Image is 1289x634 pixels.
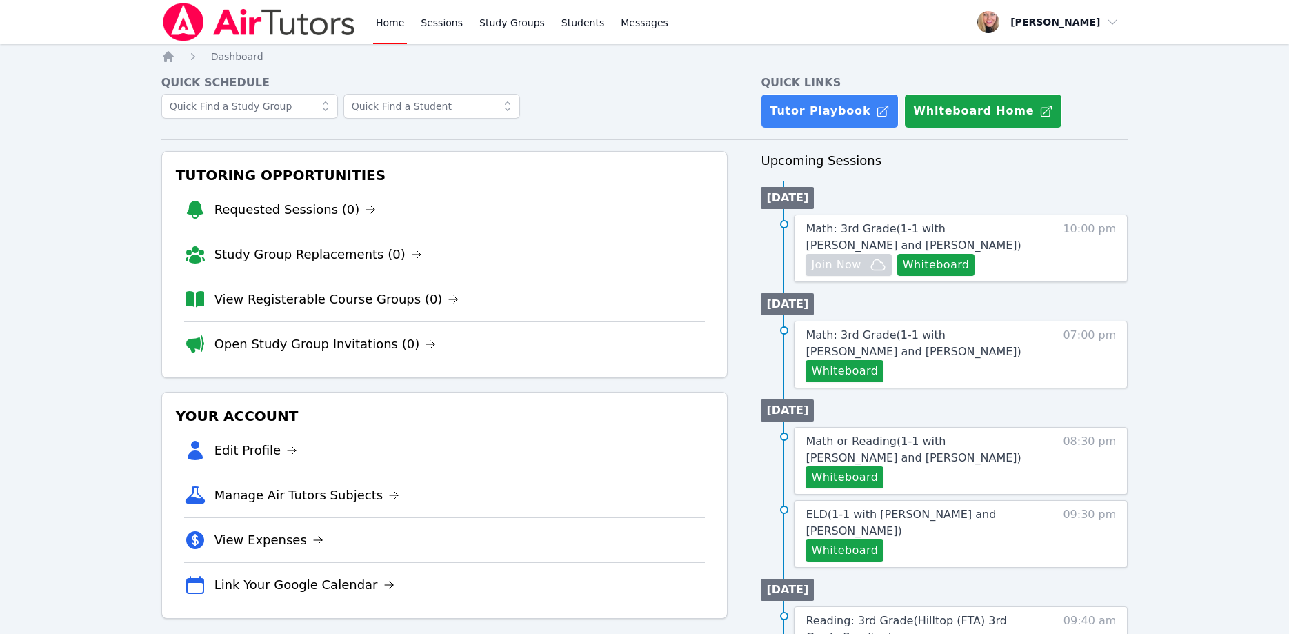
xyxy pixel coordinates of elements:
span: 07:00 pm [1063,327,1116,382]
a: View Registerable Course Groups (0) [214,290,459,309]
a: Edit Profile [214,441,298,460]
input: Quick Find a Student [343,94,520,119]
h4: Quick Links [761,75,1128,91]
span: Messages [621,16,668,30]
span: ELD ( 1-1 with [PERSON_NAME] and [PERSON_NAME] ) [806,508,996,537]
span: Math: 3rd Grade ( 1-1 with [PERSON_NAME] and [PERSON_NAME] ) [806,222,1021,252]
span: Math or Reading ( 1-1 with [PERSON_NAME] and [PERSON_NAME] ) [806,435,1021,464]
span: Dashboard [211,51,263,62]
span: Math: 3rd Grade ( 1-1 with [PERSON_NAME] and [PERSON_NAME] ) [806,328,1021,358]
h3: Tutoring Opportunities [173,163,717,188]
nav: Breadcrumb [161,50,1128,63]
a: Link Your Google Calendar [214,575,394,595]
button: Whiteboard [806,539,883,562]
a: Manage Air Tutors Subjects [214,486,400,505]
li: [DATE] [761,187,814,209]
button: Join Now [806,254,891,276]
button: Whiteboard Home [904,94,1062,128]
li: [DATE] [761,293,814,315]
span: 09:30 pm [1063,506,1116,562]
button: Whiteboard [897,254,975,276]
a: Math: 3rd Grade(1-1 with [PERSON_NAME] and [PERSON_NAME]) [806,221,1038,254]
h3: Your Account [173,404,717,428]
h3: Upcoming Sessions [761,151,1128,170]
a: Study Group Replacements (0) [214,245,422,264]
span: 10:00 pm [1063,221,1116,276]
a: Dashboard [211,50,263,63]
li: [DATE] [761,579,814,601]
a: View Expenses [214,531,323,550]
button: Whiteboard [806,360,883,382]
a: Tutor Playbook [761,94,899,128]
input: Quick Find a Study Group [161,94,338,119]
span: 08:30 pm [1063,433,1116,488]
span: Join Now [811,257,861,273]
img: Air Tutors [161,3,357,41]
a: Math or Reading(1-1 with [PERSON_NAME] and [PERSON_NAME]) [806,433,1038,466]
li: [DATE] [761,399,814,422]
button: Whiteboard [806,466,883,488]
a: ELD(1-1 with [PERSON_NAME] and [PERSON_NAME]) [806,506,1038,539]
h4: Quick Schedule [161,75,728,91]
a: Open Study Group Invitations (0) [214,335,437,354]
a: Math: 3rd Grade(1-1 with [PERSON_NAME] and [PERSON_NAME]) [806,327,1038,360]
a: Requested Sessions (0) [214,200,377,219]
